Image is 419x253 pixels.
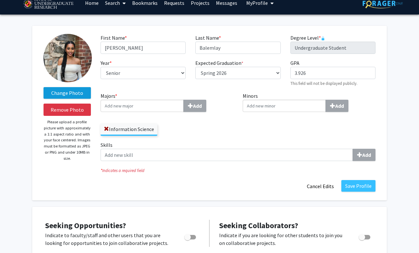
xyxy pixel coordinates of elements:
label: Degree Level [290,34,325,42]
button: Minors [326,100,348,112]
label: GPA [290,59,299,67]
div: Toggle [356,231,374,241]
input: Majors*Add [101,100,184,112]
label: Minors [243,92,375,112]
label: Majors [101,92,233,112]
div: Toggle [182,231,200,241]
input: MinorsAdd [243,100,326,112]
label: ChangeProfile Picture [44,87,91,99]
b: Add [335,103,344,109]
button: Save Profile [341,180,375,192]
i: Indicates a required field [101,167,375,174]
svg: This information is provided and automatically updated by University of Maryland and is not edita... [321,36,325,40]
label: Information Science [101,124,157,135]
p: Please upload a profile picture with approximately a 1:1 aspect ratio and with your face centered... [44,119,91,161]
button: Skills [353,149,375,161]
button: Remove Photo [44,104,91,116]
span: Seeking Collaborators? [219,220,298,230]
p: Indicate to faculty/staff and other users that you are looking for opportunities to join collabor... [45,231,172,247]
button: Cancel Edits [303,180,338,192]
label: Expected Graduation [195,59,243,67]
b: Add [362,152,371,158]
span: Seeking Opportunities? [45,220,126,230]
iframe: Chat [5,224,27,248]
label: Year [101,59,112,67]
b: Add [193,103,202,109]
button: Majors* [183,100,206,112]
label: Skills [101,141,375,161]
p: Indicate if you are looking for other students to join you on collaborative projects. [219,231,346,247]
label: First Name [101,34,127,42]
label: Last Name [195,34,221,42]
input: SkillsAdd [101,149,353,161]
small: This field will not be displayed publicly. [290,81,357,86]
img: Profile Picture [44,34,92,82]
